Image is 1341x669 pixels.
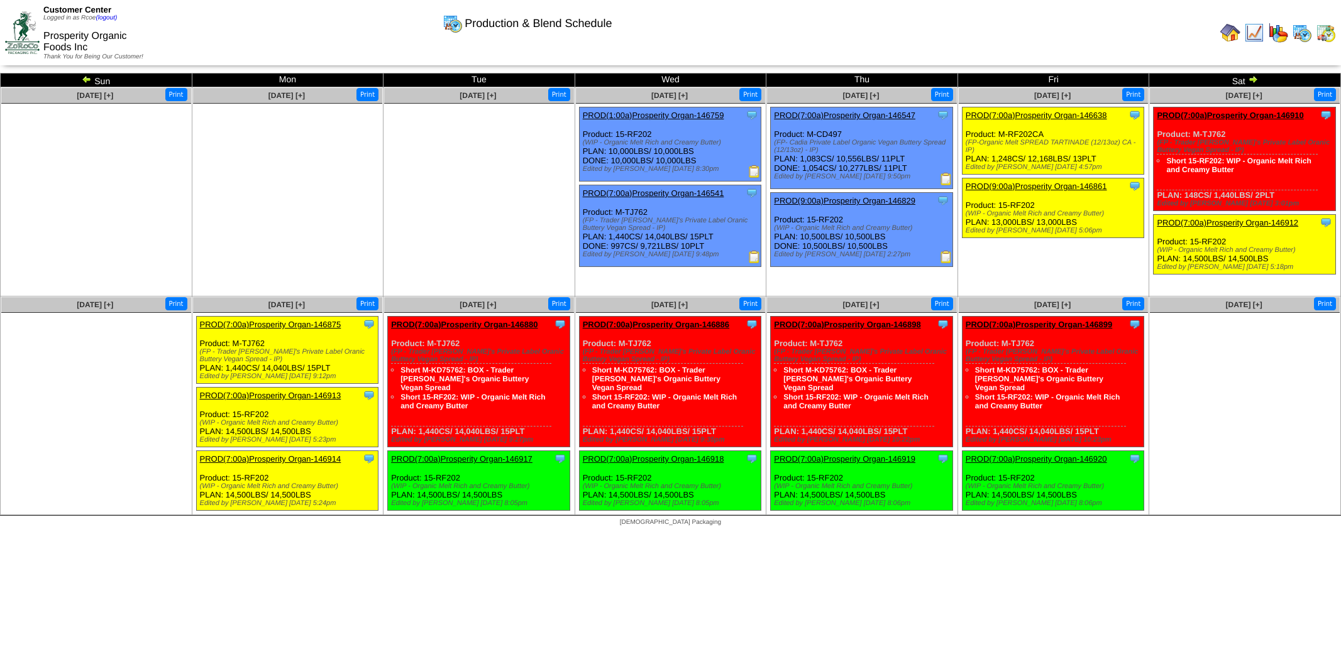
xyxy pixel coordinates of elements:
[962,178,1144,238] div: Product: 15-RF202 PLAN: 13,000LBS / 13,000LBS
[774,196,915,205] a: PROD(9:00a)Prosperity Organ-146829
[962,107,1144,175] div: Product: M-RF202CA PLAN: 1,248CS / 12,168LBS / 13PLT
[1226,300,1262,309] a: [DATE] [+]
[1034,300,1071,309] a: [DATE] [+]
[651,91,688,100] a: [DATE] [+]
[583,499,761,507] div: Edited by [PERSON_NAME] [DATE] 8:05pm
[583,139,761,146] div: (WIP - Organic Melt Rich and Creamy Butter)
[1154,107,1336,211] div: Product: M-TJ762 PLAN: 148CS / 1,440LBS / 2PLT
[1129,109,1141,121] img: Tooltip
[1149,73,1341,87] td: Sat
[192,73,384,87] td: Mon
[356,297,378,310] button: Print
[774,499,952,507] div: Edited by [PERSON_NAME] [DATE] 8:06pm
[356,88,378,101] button: Print
[391,454,533,464] a: PROD(7:00a)Prosperity Organ-146917
[391,320,538,329] a: PROD(7:00a)Prosperity Organ-146880
[579,317,761,447] div: Product: M-TJ762 PLAN: 1,440CS / 14,040LBS / 15PLT
[1157,263,1335,271] div: Edited by [PERSON_NAME] [DATE] 5:18pm
[363,389,375,401] img: Tooltip
[82,74,92,84] img: arrowleft.gif
[1122,88,1144,101] button: Print
[77,91,113,100] a: [DATE] [+]
[746,452,758,465] img: Tooltip
[746,109,758,121] img: Tooltip
[43,5,111,14] span: Customer Center
[388,451,570,511] div: Product: 15-RF202 PLAN: 14,500LBS / 14,500LBS
[771,193,953,267] div: Product: 15-RF202 PLAN: 10,500LBS / 10,500LBS DONE: 10,500LBS / 10,500LBS
[583,251,761,258] div: Edited by [PERSON_NAME] [DATE] 9:48pm
[583,188,724,198] a: PROD(7:00a)Prosperity Organ-146541
[1292,23,1312,43] img: calendarprod.gif
[1034,91,1071,100] a: [DATE] [+]
[1314,88,1336,101] button: Print
[391,499,570,507] div: Edited by [PERSON_NAME] [DATE] 8:05pm
[1,73,192,87] td: Sun
[1129,318,1141,330] img: Tooltip
[962,451,1144,511] div: Product: 15-RF202 PLAN: 14,500LBS / 14,500LBS
[937,109,949,121] img: Tooltip
[583,454,724,464] a: PROD(7:00a)Prosperity Organ-146918
[43,53,143,60] span: Thank You for Being Our Customer!
[620,519,721,526] span: [DEMOGRAPHIC_DATA] Packaging
[966,436,1144,443] div: Edited by [PERSON_NAME] [DATE] 10:23pm
[200,454,341,464] a: PROD(7:00a)Prosperity Organ-146914
[43,14,117,21] span: Logged in as Rcoe
[1248,74,1258,84] img: arrowright.gif
[554,318,566,330] img: Tooltip
[1129,180,1141,192] img: Tooltip
[774,111,915,120] a: PROD(7:00a)Prosperity Organ-146547
[391,348,570,363] div: (FP - Trader [PERSON_NAME]'s Private Label Oranic Buttery Vegan Spread - IP)
[200,348,378,363] div: (FP - Trader [PERSON_NAME]'s Private Label Oranic Buttery Vegan Spread - IP)
[1244,23,1264,43] img: line_graph.gif
[962,317,1144,447] div: Product: M-TJ762 PLAN: 1,440CS / 14,040LBS / 15PLT
[937,194,949,207] img: Tooltip
[388,317,570,447] div: Product: M-TJ762 PLAN: 1,440CS / 14,040LBS / 15PLT
[196,317,378,384] div: Product: M-TJ762 PLAN: 1,440CS / 14,040LBS / 15PLT
[200,482,378,490] div: (WIP - Organic Melt Rich and Creamy Butter)
[96,14,117,21] a: (logout)
[940,173,952,185] img: Production Report
[200,419,378,427] div: (WIP - Organic Melt Rich and Creamy Butter)
[651,300,688,309] span: [DATE] [+]
[966,348,1144,363] div: (FP - Trader [PERSON_NAME]'s Private Label Oranic Buttery Vegan Spread - IP)
[548,297,570,310] button: Print
[1226,91,1262,100] a: [DATE] [+]
[966,499,1144,507] div: Edited by [PERSON_NAME] [DATE] 8:06pm
[268,300,305,309] a: [DATE] [+]
[1166,156,1311,174] a: Short 15-RF202: WIP - Organic Melt Rich and Creamy Butter
[165,297,187,310] button: Print
[43,31,127,53] span: Prosperity Organic Foods Inc
[1157,246,1335,254] div: (WIP - Organic Melt Rich and Creamy Butter)
[77,300,113,309] span: [DATE] [+]
[579,107,761,182] div: Product: 15-RF202 PLAN: 10,000LBS / 10,000LBS DONE: 10,000LBS / 10,000LBS
[165,88,187,101] button: Print
[363,318,375,330] img: Tooltip
[363,452,375,465] img: Tooltip
[592,366,720,392] a: Short M-KD75762: BOX - Trader [PERSON_NAME]'s Organic Buttery Vegan Spread
[966,111,1107,120] a: PROD(7:00a)Prosperity Organ-146638
[783,393,928,410] a: Short 15-RF202: WIP - Organic Melt Rich and Creamy Butter
[774,224,952,232] div: (WIP - Organic Melt Rich and Creamy Butter)
[1157,218,1298,227] a: PROD(7:00a)Prosperity Organ-146912
[966,163,1144,171] div: Edited by [PERSON_NAME] [DATE] 4:57pm
[774,139,952,154] div: (FP- Cadia Private Label Organic Vegan Buttery Spread (12/13oz) - IP)
[774,436,952,443] div: Edited by [PERSON_NAME] [DATE] 10:22pm
[575,73,766,87] td: Wed
[200,436,378,443] div: Edited by [PERSON_NAME] [DATE] 5:23pm
[583,482,761,490] div: (WIP - Organic Melt Rich and Creamy Butter)
[391,436,570,443] div: Edited by [PERSON_NAME] [DATE] 9:27pm
[200,320,341,329] a: PROD(7:00a)Prosperity Organ-146875
[774,251,952,258] div: Edited by [PERSON_NAME] [DATE] 2:27pm
[583,436,761,443] div: Edited by [PERSON_NAME] [DATE] 9:35pm
[1157,139,1335,154] div: (FP - Trader [PERSON_NAME]'s Private Label Oranic Buttery Vegan Spread - IP)
[268,91,305,100] a: [DATE] [+]
[975,393,1120,410] a: Short 15-RF202: WIP - Organic Melt Rich and Creamy Butter
[842,91,879,100] a: [DATE] [+]
[465,17,612,30] span: Production & Blend Schedule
